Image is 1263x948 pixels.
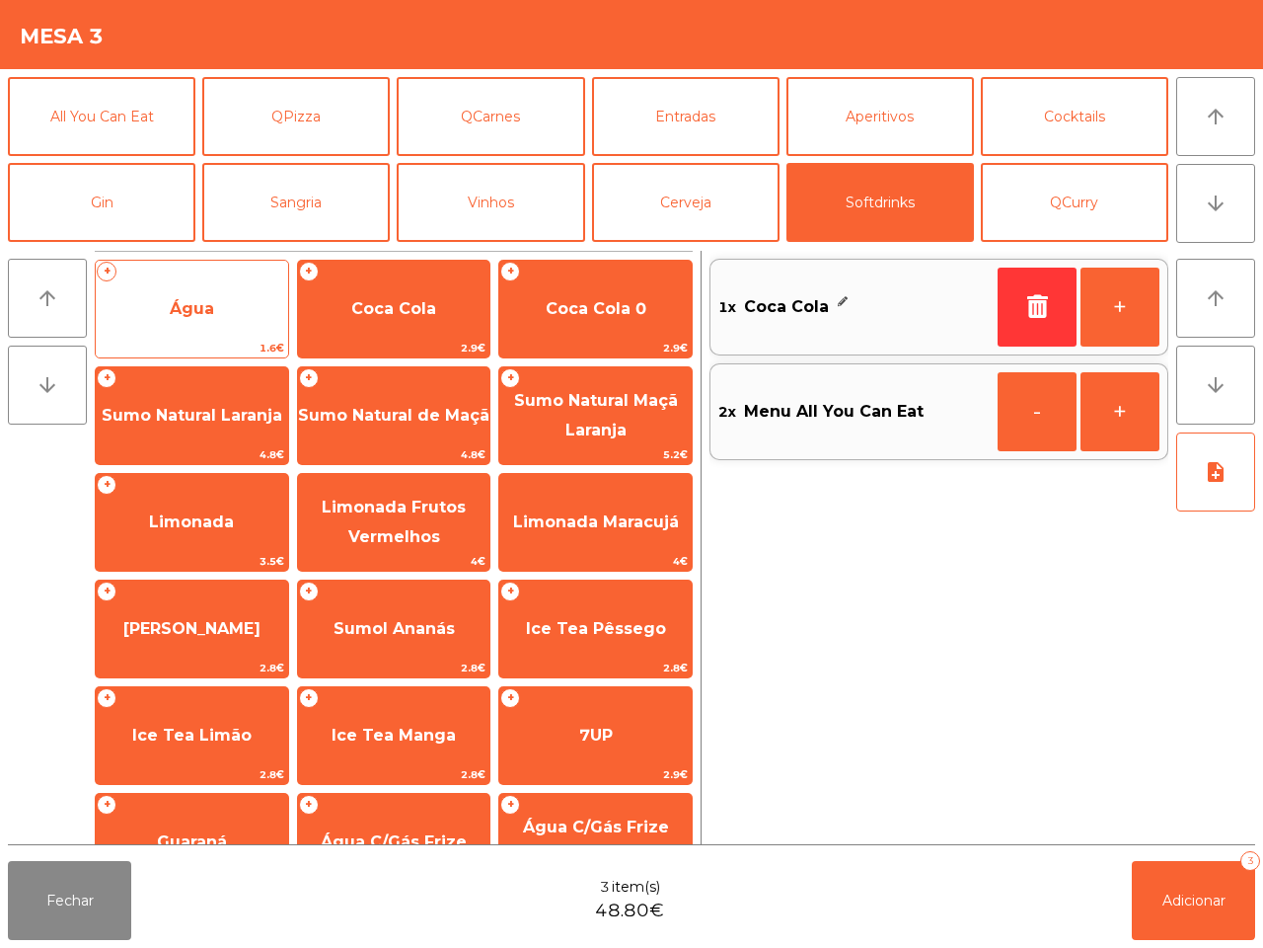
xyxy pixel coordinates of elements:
button: Sangria [202,163,390,242]
button: QCurry [981,163,1168,242]
span: 4.8€ [298,445,490,464]
span: + [97,368,116,388]
span: Ice Tea Limão [132,726,252,745]
button: Gin [8,163,195,242]
span: + [97,262,116,281]
span: item(s) [612,877,660,898]
span: 1.6€ [96,339,288,357]
button: + [1080,372,1159,451]
span: + [97,795,116,815]
i: arrow_upward [36,286,59,310]
span: + [97,475,116,495]
span: 4.8€ [96,445,288,464]
button: Aperitivos [786,77,974,156]
i: arrow_downward [1204,192,1227,215]
span: 1x [718,292,736,322]
span: Ice Tea Pêssego [526,619,666,638]
i: arrow_downward [1204,373,1227,397]
span: + [500,262,520,281]
span: Limonada Maracujá [513,513,679,531]
button: QPizza [202,77,390,156]
span: Adicionar [1162,892,1226,909]
button: Fechar [8,861,131,940]
button: Adicionar3 [1132,861,1255,940]
button: arrow_downward [1176,346,1255,425]
span: 4€ [298,552,490,571]
button: - [998,372,1077,451]
span: 2x [718,397,736,427]
div: 3 [1240,851,1260,871]
button: arrow_upward [1176,259,1255,338]
span: Ice Tea Manga [332,726,456,745]
span: 3.5€ [96,552,288,571]
span: 5.2€ [499,445,692,464]
span: + [500,688,520,708]
span: + [299,688,319,708]
button: All You Can Eat [8,77,195,156]
button: QCarnes [397,77,584,156]
span: Água C/Gás Frize Limão [523,818,669,866]
span: + [299,262,319,281]
i: note_add [1204,460,1227,484]
button: Cocktails [981,77,1168,156]
i: arrow_upward [1204,286,1227,310]
span: Sumol Ananás [334,619,455,638]
button: Softdrinks [786,163,974,242]
span: 2.8€ [499,659,692,677]
span: + [299,582,319,601]
span: 2.8€ [298,765,490,784]
span: 2.9€ [298,339,490,357]
h4: Mesa 3 [20,22,104,51]
button: + [1080,268,1159,347]
span: 7UP [579,726,613,745]
i: arrow_upward [1204,105,1227,128]
button: arrow_downward [8,346,87,425]
span: Sumo Natural Maçã Laranja [514,391,678,439]
span: 2.9€ [499,339,692,357]
span: Limonada Frutos Vermelhos [322,498,466,546]
span: + [97,688,116,708]
span: Coca Cola [744,292,829,322]
button: Cerveja [592,163,780,242]
span: 3 [600,877,610,898]
span: + [97,582,116,601]
span: 4€ [499,552,692,571]
span: + [299,368,319,388]
span: Coca Cola 0 [546,299,646,318]
button: Vinhos [397,163,584,242]
button: Entradas [592,77,780,156]
span: 48.80€ [595,898,664,924]
span: + [500,582,520,601]
span: Água [170,299,214,318]
span: 2.8€ [96,659,288,677]
i: arrow_downward [36,373,59,397]
button: note_add [1176,433,1255,512]
button: arrow_upward [8,259,87,338]
span: [PERSON_NAME] [123,619,260,638]
span: + [299,795,319,815]
span: 2.9€ [499,765,692,784]
span: + [500,368,520,388]
span: Guaraná [157,832,227,851]
span: Menu All You Can Eat [744,397,924,427]
span: Sumo Natural de Maçã [298,406,489,425]
button: arrow_downward [1176,164,1255,243]
span: 2.8€ [298,659,490,677]
button: arrow_upward [1176,77,1255,156]
span: Sumo Natural Laranja [102,406,282,425]
span: Água C/Gás Frize [321,832,467,851]
span: + [500,795,520,815]
span: Coca Cola [351,299,436,318]
span: Limonada [149,513,234,531]
span: 2.8€ [96,765,288,784]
